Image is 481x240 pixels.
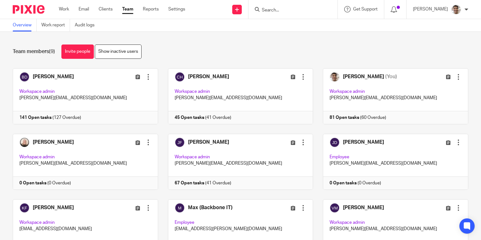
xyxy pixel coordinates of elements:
a: Settings [168,6,185,12]
a: Clients [99,6,113,12]
a: Team [122,6,133,12]
a: Reports [143,6,159,12]
input: Search [261,8,318,13]
a: Audit logs [75,19,99,31]
a: Show inactive users [95,45,142,59]
img: PXL_20240409_141816916.jpg [451,4,461,15]
a: Work [59,6,69,12]
p: [PERSON_NAME] [413,6,448,12]
a: Overview [13,19,37,31]
a: Work report [41,19,70,31]
img: Pixie [13,5,45,14]
span: Get Support [353,7,378,11]
span: (9) [49,49,55,54]
a: Email [79,6,89,12]
a: Invite people [61,45,94,59]
h1: Team members [13,48,55,55]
